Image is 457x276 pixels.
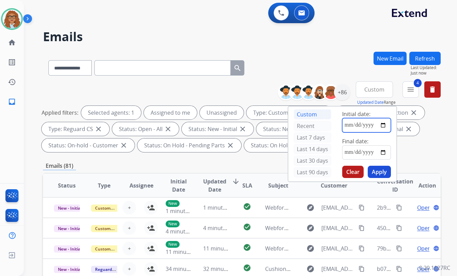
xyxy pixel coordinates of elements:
[410,109,418,117] mat-icon: close
[377,177,413,194] span: Conversation ID
[268,181,288,190] span: Subject
[54,225,86,232] span: New - Initial
[8,98,16,106] mat-icon: inbox
[233,64,242,72] mat-icon: search
[42,109,78,117] p: Applied filters:
[294,167,331,177] div: Last 90 days
[357,99,396,105] span: Range
[200,106,244,119] div: Unassigned
[166,200,180,207] p: New
[42,122,109,136] div: Type: Reguard CS
[239,125,247,133] mat-icon: close
[306,265,315,273] mat-icon: explore
[243,223,251,231] mat-icon: check_circle
[43,30,441,44] h2: Emails
[306,224,315,232] mat-icon: explore
[409,52,441,65] button: Refresh
[256,122,328,136] div: Status: New - Reply
[203,265,243,273] span: 32 minutes ago
[166,177,192,194] span: Initial Date
[411,65,441,70] span: Last Updated:
[54,266,86,273] span: New - Initial
[244,139,335,152] div: Status: On Hold - Servicers
[242,181,252,190] span: SLA
[8,58,16,66] mat-icon: list_alt
[130,181,153,190] span: Assignee
[166,248,205,256] span: 11 minutes ago
[411,70,441,76] span: Just now
[368,166,391,178] button: Apply
[321,224,355,232] span: [EMAIL_ADDRESS][DOMAIN_NAME]
[243,243,251,251] mat-icon: check_circle
[306,204,315,212] mat-icon: explore
[182,122,254,136] div: Status: New - Initial
[164,125,172,133] mat-icon: close
[294,144,331,154] div: Last 14 days
[91,266,122,273] span: Reguard CS
[402,81,419,98] button: 4
[203,204,237,211] span: 1 minute ago
[246,106,333,119] div: Type: Customer Support
[334,84,350,100] div: +86
[43,162,76,170] p: Emails (81)
[128,204,131,212] span: +
[419,264,450,272] p: 0.20.1027RC
[147,204,155,212] mat-icon: person_add
[265,265,303,273] span: Cushion repair
[396,225,402,231] mat-icon: content_copy
[54,245,86,253] span: New - Initial
[128,244,131,253] span: +
[42,139,135,152] div: Status: On-hold - Customer
[166,221,180,227] p: New
[2,10,21,29] img: avatar
[91,225,135,232] span: Customer Support
[166,228,202,235] span: 4 minutes ago
[294,156,331,166] div: Last 30 days
[294,132,331,143] div: Last 7 days
[433,225,439,231] mat-icon: language
[91,205,135,212] span: Customer Support
[122,262,136,276] button: +
[356,81,393,98] button: Custom
[321,265,355,273] span: [EMAIL_ADDRESS][DOMAIN_NAME]
[321,244,355,253] span: [EMAIL_ADDRESS][DOMAIN_NAME]
[58,181,76,190] span: Status
[265,204,420,211] span: Webform from [EMAIL_ADDRESS][DOMAIN_NAME] on [DATE]
[294,109,331,119] div: Custom
[433,245,439,251] mat-icon: language
[112,122,179,136] div: Status: Open - All
[137,139,241,152] div: Status: On Hold - Pending Parts
[294,121,331,131] div: Recent
[203,224,240,232] span: 4 minutes ago
[396,266,402,272] mat-icon: content_copy
[98,181,110,190] span: Type
[359,266,365,272] mat-icon: content_copy
[232,177,240,185] mat-icon: arrow_downward
[144,106,197,119] div: Assigned to me
[374,52,407,65] button: New Email
[147,265,155,273] mat-icon: person_add
[342,137,368,145] span: Final date:
[405,125,413,133] mat-icon: close
[243,264,251,272] mat-icon: check_circle
[226,141,234,149] mat-icon: close
[306,244,315,253] mat-icon: explore
[166,207,199,215] span: 1 minute ago
[433,205,439,211] mat-icon: language
[342,110,370,118] span: Initial date:
[403,174,441,197] th: Action
[203,245,243,252] span: 11 minutes ago
[417,224,431,232] span: Open
[122,201,136,214] button: +
[428,85,437,94] mat-icon: delete
[8,38,16,47] mat-icon: home
[321,181,347,190] span: Customer
[407,85,415,94] mat-icon: menu
[8,78,16,86] mat-icon: history
[321,204,355,212] span: [EMAIL_ADDRESS][DOMAIN_NAME]
[265,245,420,252] span: Webform from [EMAIL_ADDRESS][DOMAIN_NAME] on [DATE]
[91,245,135,253] span: Customer Support
[128,224,131,232] span: +
[122,221,136,235] button: +
[243,202,251,211] mat-icon: check_circle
